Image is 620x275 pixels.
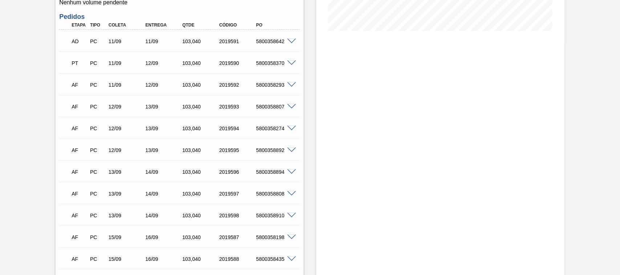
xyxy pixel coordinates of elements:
div: Etapa [70,22,89,28]
div: 2019592 [218,82,259,88]
div: 103,040 [181,60,222,66]
div: 5800358274 [254,126,295,131]
div: 103,040 [181,234,222,240]
div: 5800358642 [254,38,295,44]
p: AF [72,126,87,131]
div: 13/09/2025 [107,191,148,197]
div: 5800358293 [254,82,295,88]
div: 2019594 [218,126,259,131]
div: Aguardando Faturamento [70,229,89,245]
div: 11/09/2025 [107,82,148,88]
div: 13/09/2025 [143,126,185,131]
div: 12/09/2025 [107,104,148,110]
p: AF [72,256,87,262]
div: Aguardando Faturamento [70,77,89,93]
div: 12/09/2025 [107,126,148,131]
div: 15/09/2025 [107,234,148,240]
div: Aguardando Descarga [70,33,89,49]
div: 103,040 [181,104,222,110]
p: AF [72,191,87,197]
div: 103,040 [181,169,222,175]
div: 103,040 [181,147,222,153]
div: PO [254,22,295,28]
div: Código [218,22,259,28]
div: Pedido de Compra [88,191,107,197]
div: Pedido de Compra [88,147,107,153]
div: 13/09/2025 [107,169,148,175]
div: Aguardando Faturamento [70,120,89,136]
p: AD [72,38,87,44]
div: Pedido de Compra [88,60,107,66]
div: 14/09/2025 [143,213,185,218]
div: Pedido de Compra [88,256,107,262]
div: Aguardando Faturamento [70,99,89,115]
div: 2019591 [218,38,259,44]
div: 16/09/2025 [143,234,185,240]
div: 5800358894 [254,169,295,175]
div: 5800358198 [254,234,295,240]
div: Aguardando Faturamento [70,208,89,223]
div: 5800358910 [254,213,295,218]
div: 11/09/2025 [107,60,148,66]
div: Aguardando Faturamento [70,164,89,180]
div: 5800358435 [254,256,295,262]
div: Aguardando Faturamento [70,186,89,202]
div: 103,040 [181,191,222,197]
p: PT [72,60,87,66]
div: Aguardando Faturamento [70,251,89,267]
div: Pedido em Trânsito [70,55,89,71]
div: 13/09/2025 [143,104,185,110]
div: 12/09/2025 [107,147,148,153]
div: 2019593 [218,104,259,110]
div: Pedido de Compra [88,126,107,131]
div: 103,040 [181,126,222,131]
p: AF [72,82,87,88]
div: 5800358807 [254,104,295,110]
div: 13/09/2025 [143,147,185,153]
div: Pedido de Compra [88,82,107,88]
div: Pedido de Compra [88,234,107,240]
div: 15/09/2025 [107,256,148,262]
div: 14/09/2025 [143,191,185,197]
div: 2019597 [218,191,259,197]
div: 2019588 [218,256,259,262]
div: 2019598 [218,213,259,218]
div: Pedido de Compra [88,38,107,44]
p: AF [72,169,87,175]
div: Entrega [143,22,185,28]
div: 103,040 [181,256,222,262]
div: 2019596 [218,169,259,175]
div: 14/09/2025 [143,169,185,175]
div: 12/09/2025 [143,60,185,66]
div: Pedido de Compra [88,213,107,218]
div: 103,040 [181,38,222,44]
div: 5800358370 [254,60,295,66]
div: Aguardando Faturamento [70,142,89,158]
div: 16/09/2025 [143,256,185,262]
div: 103,040 [181,213,222,218]
div: Qtde [181,22,222,28]
div: 13/09/2025 [107,213,148,218]
div: 11/09/2025 [143,38,185,44]
div: Pedido de Compra [88,169,107,175]
div: 2019587 [218,234,259,240]
div: 5800358892 [254,147,295,153]
p: AF [72,147,87,153]
div: Coleta [107,22,148,28]
p: AF [72,234,87,240]
div: Pedido de Compra [88,104,107,110]
p: AF [72,213,87,218]
h3: Pedidos [59,13,300,21]
div: 2019595 [218,147,259,153]
div: 11/09/2025 [107,38,148,44]
div: 103,040 [181,82,222,88]
div: 2019590 [218,60,259,66]
p: AF [72,104,87,110]
div: 5800358808 [254,191,295,197]
div: Tipo [88,22,107,28]
div: 12/09/2025 [143,82,185,88]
